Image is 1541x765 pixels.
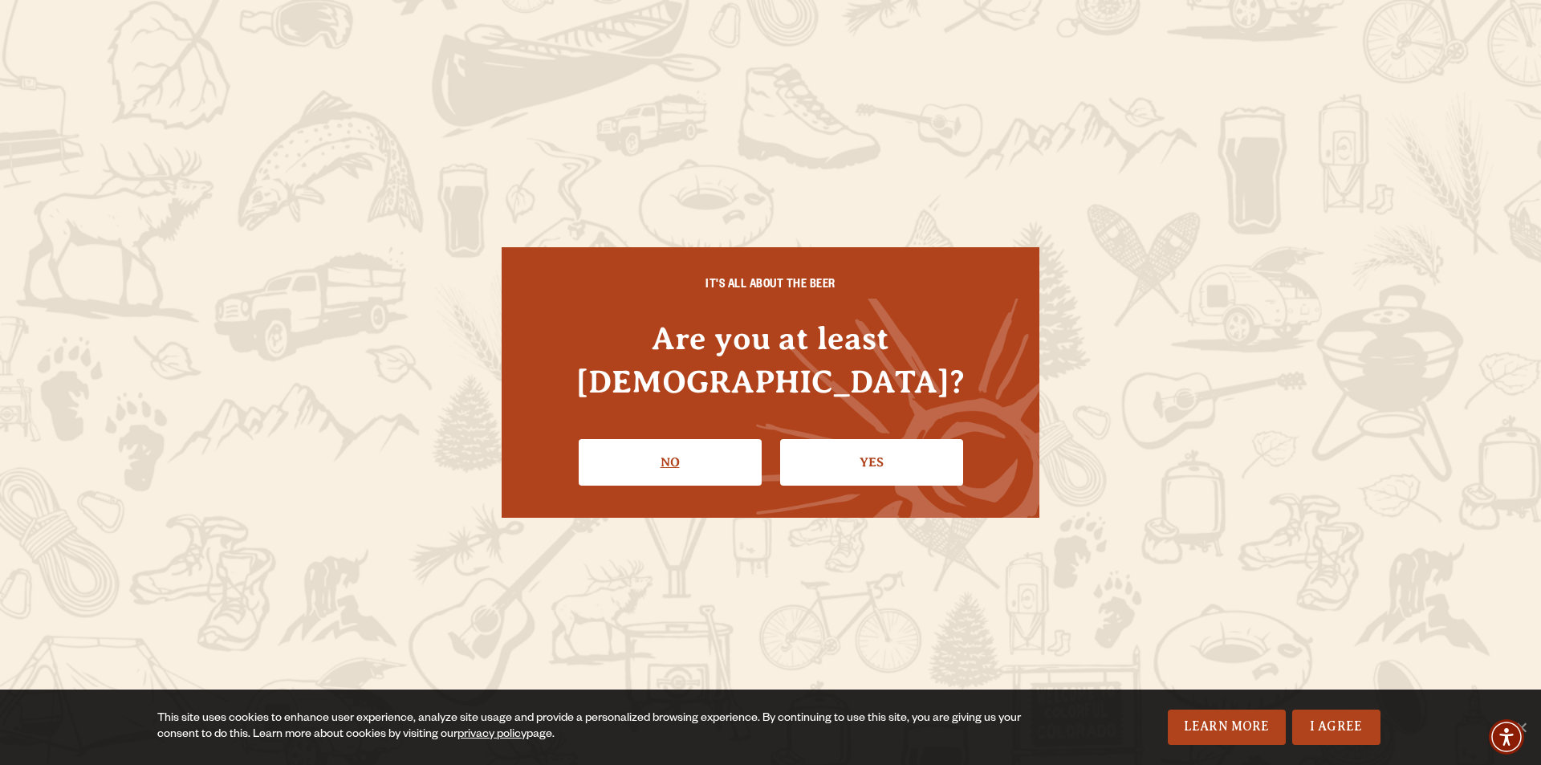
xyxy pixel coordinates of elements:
[157,711,1034,743] div: This site uses cookies to enhance user experience, analyze site usage and provide a personalized ...
[457,729,527,742] a: privacy policy
[534,279,1007,294] h6: IT'S ALL ABOUT THE BEER
[1292,710,1380,745] a: I Agree
[1489,719,1524,755] div: Accessibility Menu
[1168,710,1286,745] a: Learn More
[579,439,762,486] a: No
[780,439,963,486] a: Confirm I'm 21 or older
[534,317,1007,402] h4: Are you at least [DEMOGRAPHIC_DATA]?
